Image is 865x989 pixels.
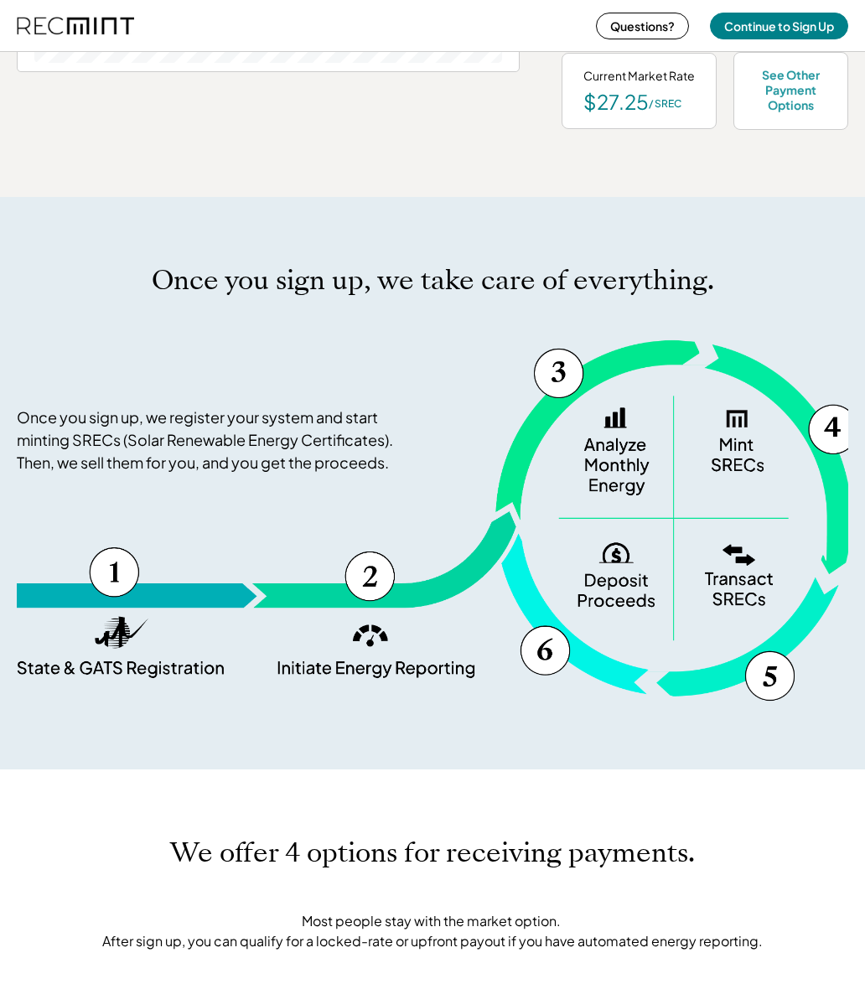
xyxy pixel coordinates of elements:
[755,67,826,113] div: See Other Payment Options
[583,68,695,85] div: Current Market Rate
[17,3,134,48] img: recmint-logotype%403x%20%281%29.jpeg
[596,13,689,39] button: Questions?
[97,911,768,951] div: Most people stay with the market option. After sign up, you can qualify for a locked-rate or upfr...
[583,91,649,111] div: $27.25
[710,13,848,39] button: Continue to Sign Up
[17,406,415,474] div: Once you sign up, we register your system and start minting SRECs (Solar Renewable Energy Certifi...
[170,836,695,869] h1: We offer 4 options for receiving payments.
[649,97,681,111] div: / SREC
[152,264,714,297] h1: Once you sign up, we take care of everything.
